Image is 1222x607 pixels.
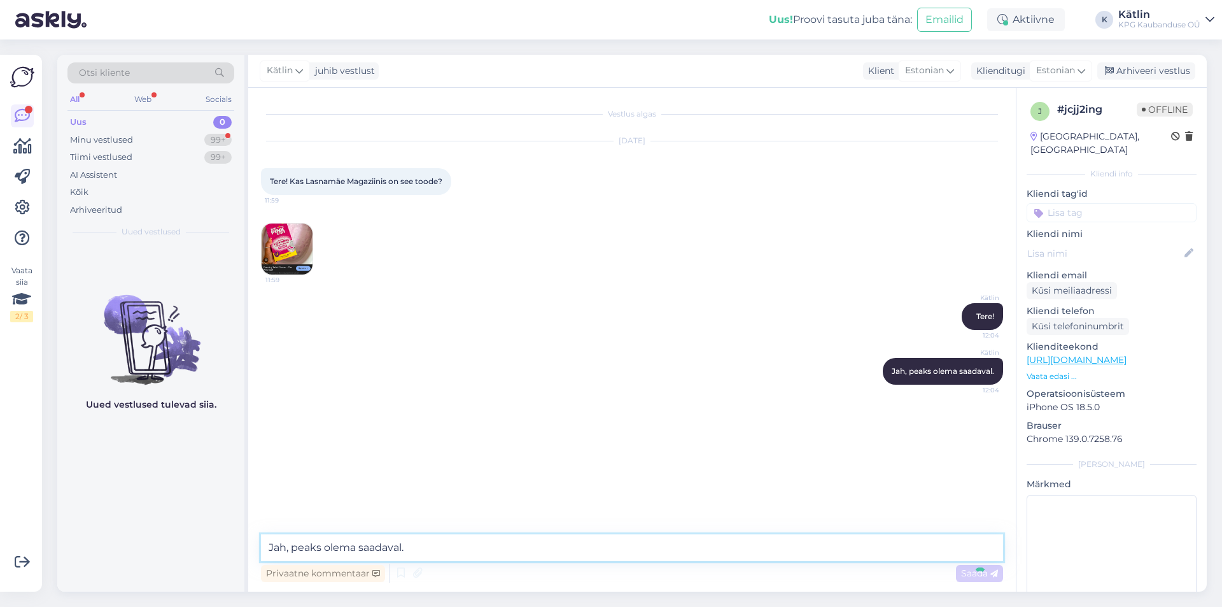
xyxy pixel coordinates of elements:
[1027,318,1129,335] div: Küsi telefoninumbrit
[10,311,33,322] div: 2 / 3
[987,8,1065,31] div: Aktiivne
[952,348,999,357] span: Kätlin
[1027,304,1197,318] p: Kliendi telefon
[976,311,994,321] span: Tere!
[1095,11,1113,29] div: K
[267,64,293,78] span: Kätlin
[1097,62,1195,80] div: Arhiveeri vestlus
[265,275,313,285] span: 11:59
[1027,432,1197,446] p: Chrome 139.0.7258.76
[265,196,313,205] span: 11:59
[892,366,994,376] span: Jah, peaks olema saadaval.
[971,64,1025,78] div: Klienditugi
[70,116,87,129] div: Uus
[262,224,313,275] img: Attachment
[1027,187,1197,201] p: Kliendi tag'id
[905,64,944,78] span: Estonian
[952,331,999,340] span: 12:04
[1027,269,1197,282] p: Kliendi email
[261,108,1003,120] div: Vestlus algas
[1027,419,1197,432] p: Brauser
[204,151,232,164] div: 99+
[10,265,33,322] div: Vaata siia
[70,169,117,182] div: AI Assistent
[1027,459,1197,470] div: [PERSON_NAME]
[261,135,1003,146] div: [DATE]
[1137,103,1193,117] span: Offline
[1027,246,1182,261] input: Lisa nimi
[1027,340,1197,353] p: Klienditeekond
[1027,168,1197,180] div: Kliendi info
[1027,371,1197,382] p: Vaata edasi ...
[132,91,154,108] div: Web
[10,65,34,89] img: Askly Logo
[1027,227,1197,241] p: Kliendi nimi
[204,134,232,146] div: 99+
[270,176,442,186] span: Tere! Kas Lasnamäe Magaziinis on see toode?
[1057,102,1137,117] div: # jcjj2ing
[1027,354,1127,366] a: [URL][DOMAIN_NAME]
[769,13,793,25] b: Uus!
[1118,10,1200,20] div: Kätlin
[67,91,82,108] div: All
[1038,106,1042,116] span: j
[1027,282,1117,299] div: Küsi meiliaadressi
[1118,10,1214,30] a: KätlinKPG Kaubanduse OÜ
[70,186,88,199] div: Kõik
[952,293,999,303] span: Kätlin
[1027,478,1197,491] p: Märkmed
[57,272,244,387] img: No chats
[70,134,133,146] div: Minu vestlused
[203,91,234,108] div: Socials
[213,116,232,129] div: 0
[1027,387,1197,401] p: Operatsioonisüsteem
[70,151,132,164] div: Tiimi vestlused
[917,8,972,32] button: Emailid
[79,66,130,80] span: Otsi kliente
[1027,401,1197,414] p: iPhone OS 18.5.0
[70,204,122,217] div: Arhiveeritud
[1030,130,1171,157] div: [GEOGRAPHIC_DATA], [GEOGRAPHIC_DATA]
[1027,203,1197,222] input: Lisa tag
[1036,64,1075,78] span: Estonian
[1118,20,1200,30] div: KPG Kaubanduse OÜ
[952,385,999,395] span: 12:04
[122,226,181,238] span: Uued vestlused
[863,64,894,78] div: Klient
[769,12,912,27] div: Proovi tasuta juba täna:
[310,64,375,78] div: juhib vestlust
[86,398,216,411] p: Uued vestlused tulevad siia.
